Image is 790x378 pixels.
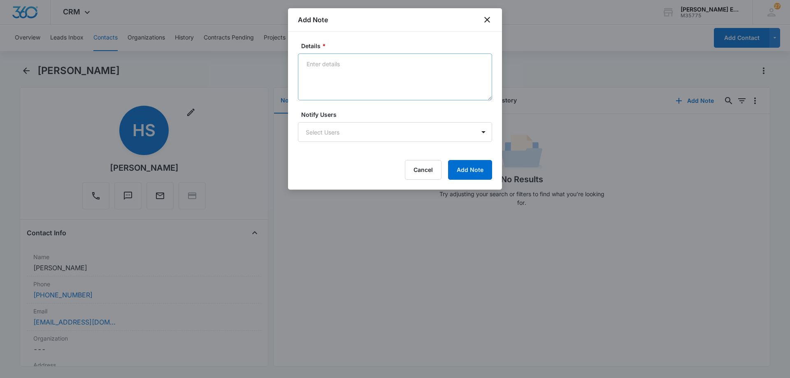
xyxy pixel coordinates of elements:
h1: Add Note [298,15,328,25]
button: Cancel [405,160,441,180]
label: Notify Users [301,110,495,119]
label: Details [301,42,495,50]
button: Add Note [448,160,492,180]
button: close [482,15,492,25]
